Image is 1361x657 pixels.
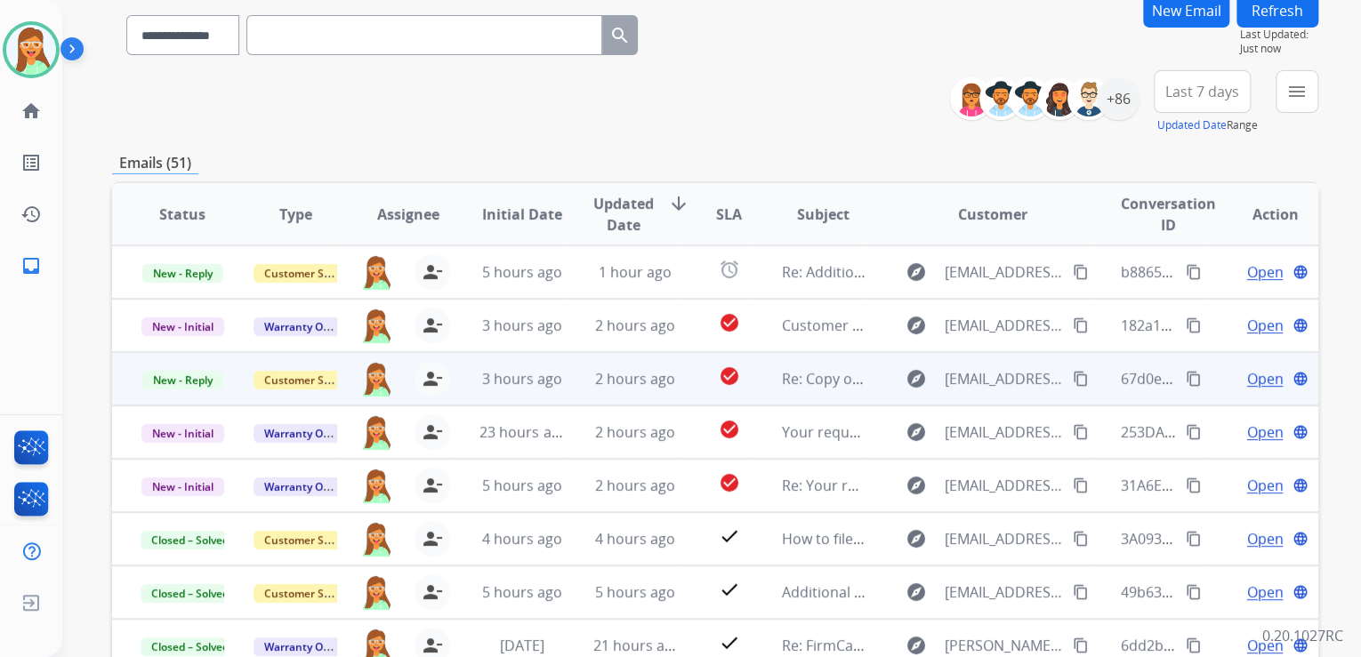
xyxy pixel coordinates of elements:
mat-icon: home [20,100,42,122]
mat-icon: explore [905,528,926,549]
span: Open [1246,368,1283,389]
span: Customer Support Issue [781,316,945,335]
mat-icon: explore [905,421,926,443]
mat-icon: content_copy [1073,371,1089,387]
span: 3 hours ago [481,369,561,389]
mat-icon: content_copy [1073,424,1089,440]
span: Your requested Mattress Firm receipt [781,422,1034,442]
span: 4 hours ago [595,529,675,549]
span: 3 hours ago [481,316,561,335]
span: [EMAIL_ADDRESS][DOMAIN_NAME] [944,261,1062,283]
img: agent-avatar [359,308,393,343]
mat-icon: person_remove [422,475,443,496]
span: Initial Date [481,204,561,225]
mat-icon: content_copy [1073,477,1089,493]
mat-icon: language [1293,531,1309,547]
mat-icon: person_remove [422,421,443,443]
span: 21 hours ago [593,636,681,655]
span: Open [1246,635,1283,656]
span: New - Initial [141,424,224,443]
span: New - Initial [141,317,224,336]
mat-icon: language [1293,584,1309,600]
mat-icon: content_copy [1073,317,1089,333]
span: Warranty Ops [254,637,345,656]
span: 2 hours ago [595,369,675,389]
div: +86 [1097,77,1140,120]
span: Closed – Solved [141,531,239,549]
span: Customer Support [254,264,369,283]
span: Last 7 days [1165,88,1239,95]
span: Just now [1240,42,1318,56]
p: 0.20.1027RC [1262,625,1343,646]
img: agent-avatar [359,254,393,290]
button: Last 7 days [1154,70,1251,113]
button: Updated Date [1157,118,1227,132]
mat-icon: content_copy [1073,264,1089,280]
mat-icon: content_copy [1073,531,1089,547]
span: Re: FirmCare - Extend Warranty Question [781,636,1056,655]
span: New - Reply [142,371,223,389]
mat-icon: check_circle [718,365,739,387]
font: Range [1227,117,1258,132]
mat-icon: list_alt [20,152,42,173]
mat-icon: check_circle [718,419,739,440]
span: [EMAIL_ADDRESS][DOMAIN_NAME] [944,581,1062,603]
span: [PERSON_NAME][EMAIL_ADDRESS][PERSON_NAME][DOMAIN_NAME] [944,635,1062,656]
mat-icon: check [718,579,739,600]
span: 2 hours ago [595,422,675,442]
mat-icon: person_remove [422,635,443,656]
span: 4 hours ago [481,529,561,549]
span: Customer Support [254,371,369,389]
mat-icon: explore [905,315,926,336]
span: Open [1246,261,1283,283]
span: Open [1246,315,1283,336]
span: Open [1246,475,1283,496]
mat-icon: menu [1286,81,1308,102]
mat-icon: person_remove [422,528,443,549]
mat-icon: person_remove [422,581,443,603]
mat-icon: explore [905,581,926,603]
span: Re: Additional Information [781,262,957,282]
mat-icon: explore [905,635,926,656]
span: SLA [716,204,742,225]
mat-icon: content_copy [1186,531,1202,547]
img: agent-avatar [359,361,393,397]
span: 1 hour ago [599,262,672,282]
span: 5 hours ago [481,582,561,602]
img: agent-avatar [359,521,393,557]
mat-icon: arrow_downward [668,193,689,214]
span: 2 hours ago [595,476,675,495]
mat-icon: language [1293,264,1309,280]
span: Warranty Ops [254,477,345,496]
span: How to file a claim [781,529,903,549]
span: [EMAIL_ADDRESS][DOMAIN_NAME] [944,421,1062,443]
span: [EMAIL_ADDRESS][DOMAIN_NAME] [944,368,1062,389]
mat-icon: person_remove [422,368,443,389]
mat-icon: person_remove [422,315,443,336]
span: Customer Support [254,531,369,549]
span: Customer [958,204,1027,225]
mat-icon: check [718,525,739,547]
mat-icon: content_copy [1186,637,1202,653]
mat-icon: language [1293,371,1309,387]
img: agent-avatar [359,574,393,610]
mat-icon: content_copy [1073,584,1089,600]
span: Open [1246,528,1283,549]
span: Assignee [377,204,439,225]
mat-icon: explore [905,475,926,496]
mat-icon: language [1293,424,1309,440]
mat-icon: content_copy [1186,371,1202,387]
span: Re: Your recent inquiry with [PERSON_NAME] (Case Number #08730733) [781,476,1261,495]
mat-icon: check [718,632,739,653]
mat-icon: search [609,25,631,46]
span: Closed – Solved [141,637,239,656]
mat-icon: person_remove [422,261,443,283]
span: Customer Support [254,584,369,603]
mat-icon: inbox [20,255,42,276]
img: agent-avatar [359,468,393,503]
mat-icon: content_copy [1073,637,1089,653]
span: New - Reply [142,264,223,283]
mat-icon: language [1293,317,1309,333]
span: 2 hours ago [595,316,675,335]
span: Type [279,204,312,225]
